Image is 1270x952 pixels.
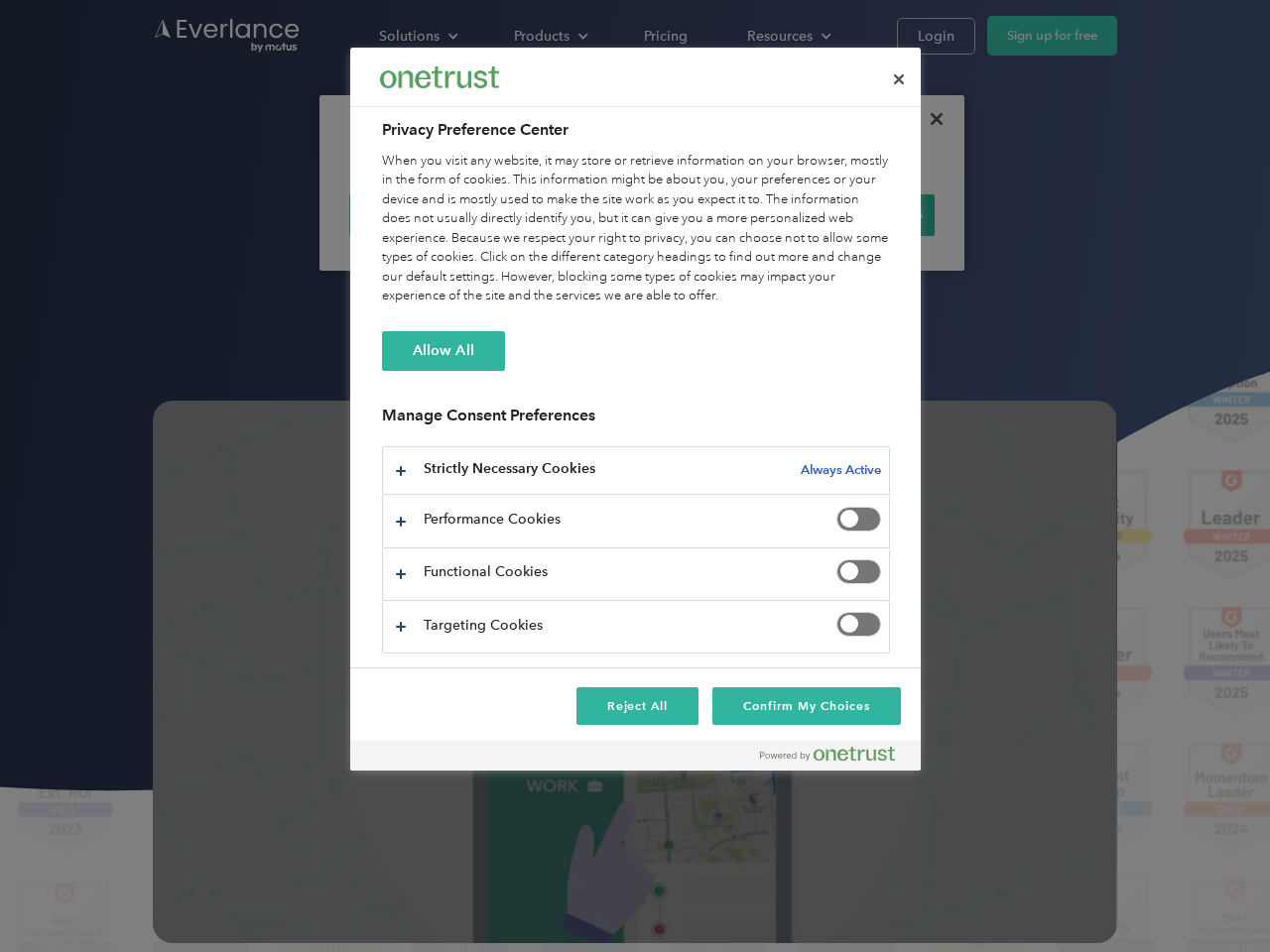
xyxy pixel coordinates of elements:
[350,48,921,771] div: Privacy Preference Center
[382,152,890,306] div: When you visit any website, it may store or retrieve information on your browser, mostly in the f...
[382,331,505,371] button: Allow All
[760,746,895,762] img: Powered by OneTrust Opens in a new Tab
[380,66,499,87] img: Everlance
[576,687,699,725] button: Reject All
[382,118,890,142] h2: Privacy Preference Center
[146,118,246,160] input: Submit
[380,58,499,97] div: Everlance
[760,746,911,771] a: Powered by OneTrust Opens in a new Tab
[877,58,921,101] button: Close
[350,48,921,771] div: Preference center
[712,687,900,725] button: Confirm My Choices
[382,406,890,436] h3: Manage Consent Preferences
